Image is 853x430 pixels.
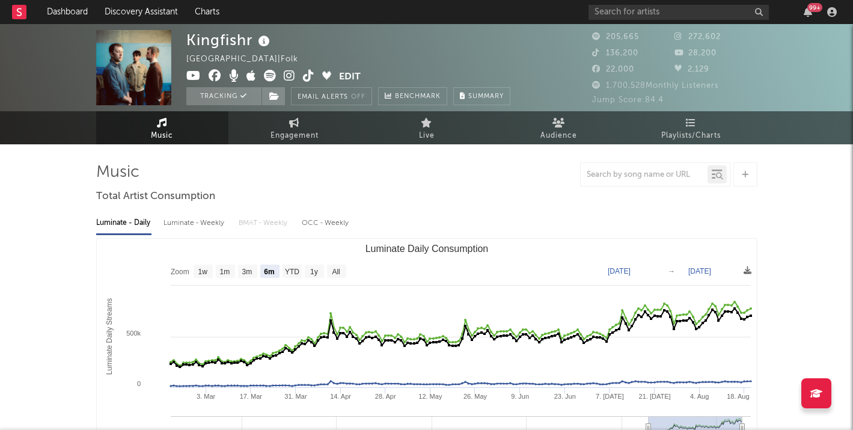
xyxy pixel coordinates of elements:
[375,393,396,400] text: 28. Apr
[690,393,709,400] text: 4. Aug
[284,393,307,400] text: 31. Mar
[554,393,575,400] text: 23. Jun
[96,213,151,233] div: Luminate - Daily
[453,87,510,105] button: Summary
[198,268,207,276] text: 1w
[219,268,230,276] text: 1m
[688,267,711,275] text: [DATE]
[592,96,664,104] span: Jump Score: 84.4
[419,129,435,143] span: Live
[310,268,318,276] text: 1y
[674,33,721,41] span: 272,602
[589,5,769,20] input: Search for artists
[378,87,447,105] a: Benchmark
[592,66,634,73] span: 22,000
[197,393,216,400] text: 3. Mar
[136,380,140,387] text: 0
[807,3,822,12] div: 99 +
[126,330,141,337] text: 500k
[264,268,274,276] text: 6m
[674,49,717,57] span: 28,200
[595,393,623,400] text: 7. [DATE]
[540,129,577,143] span: Audience
[638,393,670,400] text: 21. [DATE]
[105,298,114,375] text: Luminate Daily Streams
[242,268,252,276] text: 3m
[271,129,319,143] span: Engagement
[608,267,631,275] text: [DATE]
[581,170,708,180] input: Search by song name or URL
[727,393,749,400] text: 18. Aug
[302,213,350,233] div: OCC - Weekly
[361,111,493,144] a: Live
[463,393,487,400] text: 26. May
[284,268,299,276] text: YTD
[96,111,228,144] a: Music
[96,189,215,204] span: Total Artist Consumption
[804,7,812,17] button: 99+
[592,49,638,57] span: 136,200
[511,393,529,400] text: 9. Jun
[668,267,675,275] text: →
[674,66,709,73] span: 2,129
[186,30,273,50] div: Kingfishr
[592,33,639,41] span: 205,665
[151,129,173,143] span: Music
[395,90,441,104] span: Benchmark
[228,111,361,144] a: Engagement
[330,393,351,400] text: 14. Apr
[365,244,488,254] text: Luminate Daily Consumption
[351,94,365,100] em: Off
[468,93,504,100] span: Summary
[186,52,312,67] div: [GEOGRAPHIC_DATA] | Folk
[291,87,372,105] button: Email AlertsOff
[186,87,261,105] button: Tracking
[493,111,625,144] a: Audience
[171,268,189,276] text: Zoom
[332,268,340,276] text: All
[339,70,361,85] button: Edit
[625,111,757,144] a: Playlists/Charts
[164,213,227,233] div: Luminate - Weekly
[418,393,442,400] text: 12. May
[661,129,721,143] span: Playlists/Charts
[592,82,719,90] span: 1,700,528 Monthly Listeners
[239,393,262,400] text: 17. Mar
